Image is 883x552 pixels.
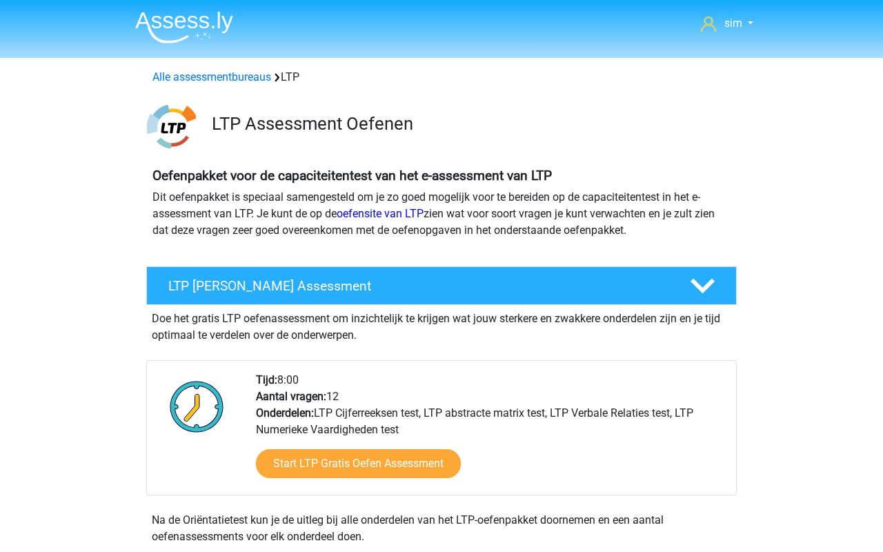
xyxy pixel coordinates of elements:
h3: LTP Assessment Oefenen [212,113,726,135]
span: sim [724,17,742,30]
img: Klok [162,372,232,441]
div: Doe het gratis LTP oefenassessment om inzichtelijk te krijgen wat jouw sterkere en zwakkere onder... [146,305,737,344]
img: ltp.png [147,102,196,151]
h4: LTP [PERSON_NAME] Assessment [168,278,668,294]
div: LTP [147,69,736,86]
b: Aantal vragen: [256,390,326,403]
a: Start LTP Gratis Oefen Assessment [256,449,461,478]
b: Oefenpakket voor de capaciteitentest van het e-assessment van LTP [152,168,552,184]
a: Alle assessmentbureaus [152,70,271,83]
div: Na de Oriëntatietest kun je de uitleg bij alle onderdelen van het LTP-oefenpakket doornemen en ee... [146,512,737,545]
b: Onderdelen: [256,406,314,420]
a: LTP [PERSON_NAME] Assessment [141,266,742,305]
a: sim [695,15,759,32]
div: 8:00 12 LTP Cijferreeksen test, LTP abstracte matrix test, LTP Verbale Relaties test, LTP Numerie... [246,372,735,495]
p: Dit oefenpakket is speciaal samengesteld om je zo goed mogelijk voor te bereiden op de capaciteit... [152,189,731,239]
b: Tijd: [256,373,277,386]
a: oefensite van LTP [337,207,424,220]
img: Assessly [135,11,233,43]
